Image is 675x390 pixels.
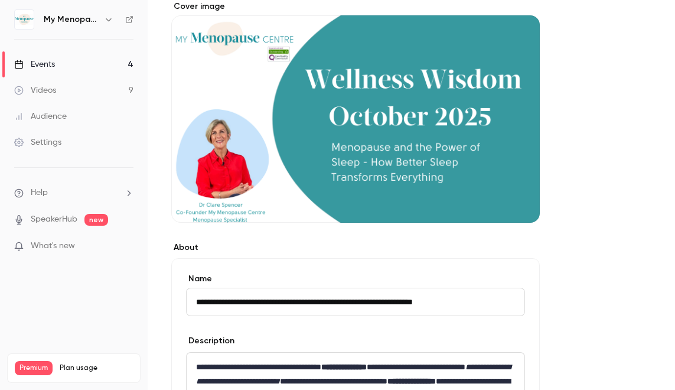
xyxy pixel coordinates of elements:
label: Cover image [171,1,540,12]
label: Name [186,273,525,285]
img: My Menopause Centre - Wellness Wisdom [15,10,34,29]
h6: My Menopause Centre - Wellness Wisdom [44,14,99,25]
div: Videos [14,84,56,96]
label: About [171,242,540,253]
section: Cover image [171,1,540,223]
a: SpeakerHub [31,213,77,226]
span: What's new [31,240,75,252]
span: Premium [15,361,53,375]
div: Settings [14,136,61,148]
div: Audience [14,110,67,122]
li: help-dropdown-opener [14,187,133,199]
span: Plan usage [60,363,133,373]
span: new [84,214,108,226]
label: Description [186,335,234,347]
span: Help [31,187,48,199]
iframe: Noticeable Trigger [119,241,133,252]
div: Events [14,58,55,70]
